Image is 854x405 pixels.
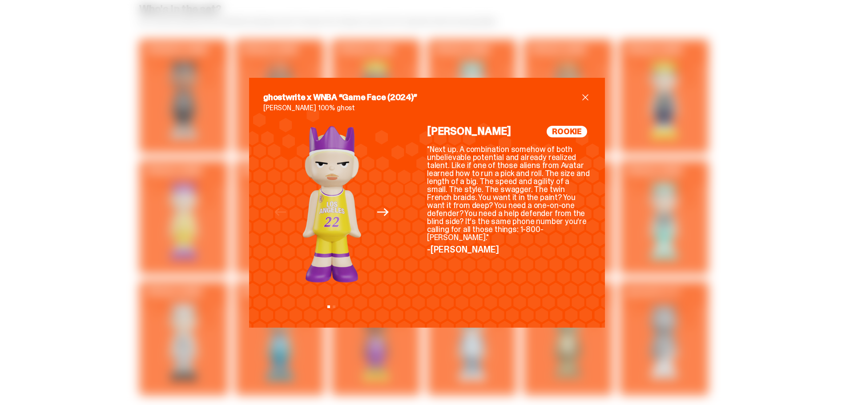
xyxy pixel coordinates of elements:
h2: ghostwrite x WNBA “Game Face (2024)” [263,92,580,103]
button: View slide 2 [333,305,335,308]
button: close [580,92,591,103]
p: -[PERSON_NAME] [427,245,591,254]
p: [PERSON_NAME] 100% ghost [263,104,591,112]
span: ROOKIE [547,126,587,137]
img: 5f9bdf02-54e7-4bf9-a9b8-9725b38ff2e8.png [302,126,362,283]
button: View slide 1 [327,305,330,308]
p: "Next up. A combination somehow of both unbelievable potential and already realized talent. Like ... [427,145,591,241]
h4: [PERSON_NAME] [427,126,591,136]
button: Next [373,203,393,222]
